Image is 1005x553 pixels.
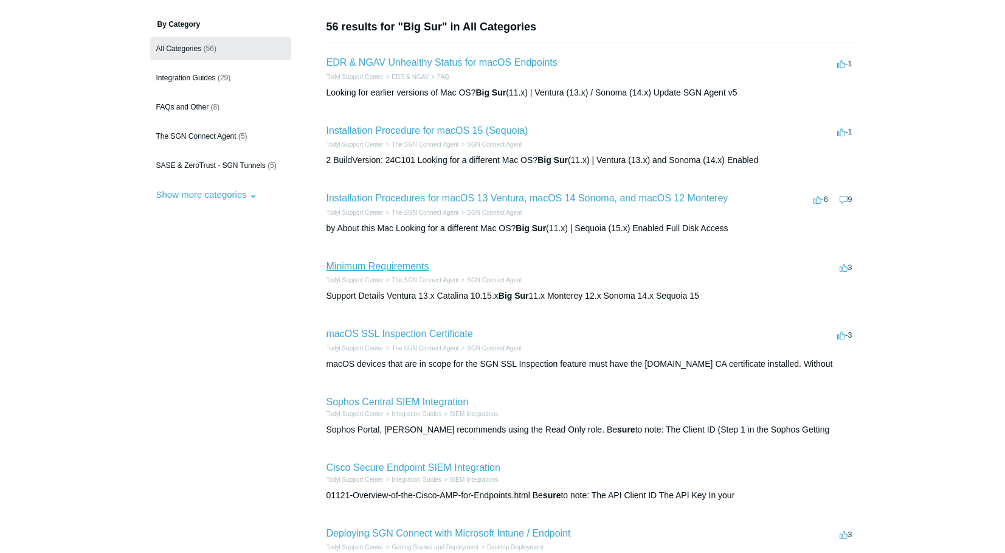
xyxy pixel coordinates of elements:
[837,59,852,68] span: -1
[617,425,635,434] em: sure
[326,489,855,502] div: 01121-Overview-of-the-Cisco-AMP-for-Endpoints.html Be to note: The API Client ID The API Key In your
[392,141,458,148] a: The SGN Connect Agent
[150,96,291,119] a: FAQs and Other (8)
[150,183,263,206] button: Show more categories
[537,155,568,165] em: Big Sur
[326,72,384,82] li: Todyl Support Center
[326,74,384,80] a: Todyl Support Center
[150,66,291,89] a: Integration Guides (29)
[392,345,458,352] a: The SGN Connect Agent
[499,291,529,301] em: Big Sur
[326,290,855,302] div: Support Details Ventura 13.x Catalina 10.15.x 11.x Monterey 12.x Sonoma 14.x Sequoia 15
[392,544,478,551] a: Getting Started and Deployment
[383,72,429,82] li: EDR & NGAV
[156,161,266,170] span: SASE & ZeroTrust - SGN Tunnels
[383,409,441,419] li: Integration Guides
[326,329,473,339] a: macOS SSL Inspection Certificate
[516,223,546,233] em: Big Sur
[150,19,291,30] h3: By Category
[383,276,458,285] li: The SGN Connect Agent
[326,462,500,473] a: Cisco Secure Endpoint SIEM Integration
[392,476,441,483] a: Integration Guides
[326,261,429,271] a: Minimum Requirements
[437,74,449,80] a: FAQ
[218,74,230,82] span: (29)
[326,208,384,217] li: Todyl Support Center
[326,57,558,68] a: EDR & NGAV Unhealthy Status for macOS Endpoints
[458,276,522,285] li: SGN Connect Agent
[840,530,852,539] span: 3
[326,86,855,99] div: Looking for earlier versions of Mac OS? (11.x) | Ventura (13.x) / Sonoma (14.x) Update SGN Agent v5
[840,195,852,204] span: 9
[326,277,384,283] a: Todyl Support Center
[150,37,291,60] a: All Categories (56)
[326,140,384,149] li: Todyl Support Center
[392,74,429,80] a: EDR & NGAV
[392,209,458,216] a: The SGN Connect Agent
[326,475,384,484] li: Todyl Support Center
[326,345,384,352] a: Todyl Support Center
[150,154,291,177] a: SASE & ZeroTrust - SGN Tunnels (5)
[467,141,522,148] a: SGN Connect Agent
[326,397,469,407] a: Sophos Central SIEM Integration
[487,544,544,551] a: Desktop Deployment
[383,208,458,217] li: The SGN Connect Agent
[383,344,458,353] li: The SGN Connect Agent
[837,330,852,339] span: -3
[840,263,852,272] span: 3
[543,490,561,500] em: sure
[326,19,855,35] h1: 56 results for "Big Sur" in All Categories
[458,140,522,149] li: SGN Connect Agent
[392,277,458,283] a: The SGN Connect Agent
[837,127,852,136] span: -1
[326,358,855,370] div: macOS devices that are in scope for the SGN SSL Inspection feature must have the [DOMAIN_NAME] CA...
[326,423,855,436] div: Sophos Portal, [PERSON_NAME] recommends using the Read Only role. Be to note: The Client ID (Step...
[450,476,498,483] a: SIEM Integrations
[326,276,384,285] li: Todyl Support Center
[326,125,528,136] a: Installation Procedure for macOS 15 (Sequoia)
[326,209,384,216] a: Todyl Support Center
[383,475,441,484] li: Integration Guides
[383,140,458,149] li: The SGN Connect Agent
[156,44,202,53] span: All Categories
[326,543,384,552] li: Todyl Support Center
[326,193,728,203] a: Installation Procedures for macOS 13 Ventura, macOS 14 Sonoma, and macOS 12 Monterey
[326,409,384,419] li: Todyl Support Center
[326,544,384,551] a: Todyl Support Center
[326,528,571,538] a: Deploying SGN Connect with Microsoft Intune / Endpoint
[458,344,522,353] li: SGN Connect Agent
[238,132,247,141] span: (5)
[450,411,498,417] a: SIEM Integrations
[467,209,522,216] a: SGN Connect Agent
[441,475,498,484] li: SIEM Integrations
[467,277,522,283] a: SGN Connect Agent
[326,154,855,167] div: 2 BuildVersion: 24C101 Looking for a different Mac OS? (11.x) | Ventura (13.x) and Sonoma (14.x) ...
[150,125,291,148] a: The SGN Connect Agent (5)
[467,345,522,352] a: SGN Connect Agent
[813,195,829,204] span: -6
[326,141,384,148] a: Todyl Support Center
[156,132,237,141] span: The SGN Connect Agent
[458,208,522,217] li: SGN Connect Agent
[475,88,506,97] em: Big Sur
[429,72,449,82] li: FAQ
[156,103,209,111] span: FAQs and Other
[204,44,216,53] span: (56)
[156,74,216,82] span: Integration Guides
[383,543,478,552] li: Getting Started and Deployment
[478,543,544,552] li: Desktop Deployment
[326,411,384,417] a: Todyl Support Center
[326,222,855,235] div: by About this Mac Looking for a different Mac OS? (11.x) | Sequoia (15.x) Enabled Full Disk Access
[326,344,384,353] li: Todyl Support Center
[326,476,384,483] a: Todyl Support Center
[392,411,441,417] a: Integration Guides
[268,161,277,170] span: (5)
[441,409,498,419] li: SIEM Integrations
[211,103,220,111] span: (8)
